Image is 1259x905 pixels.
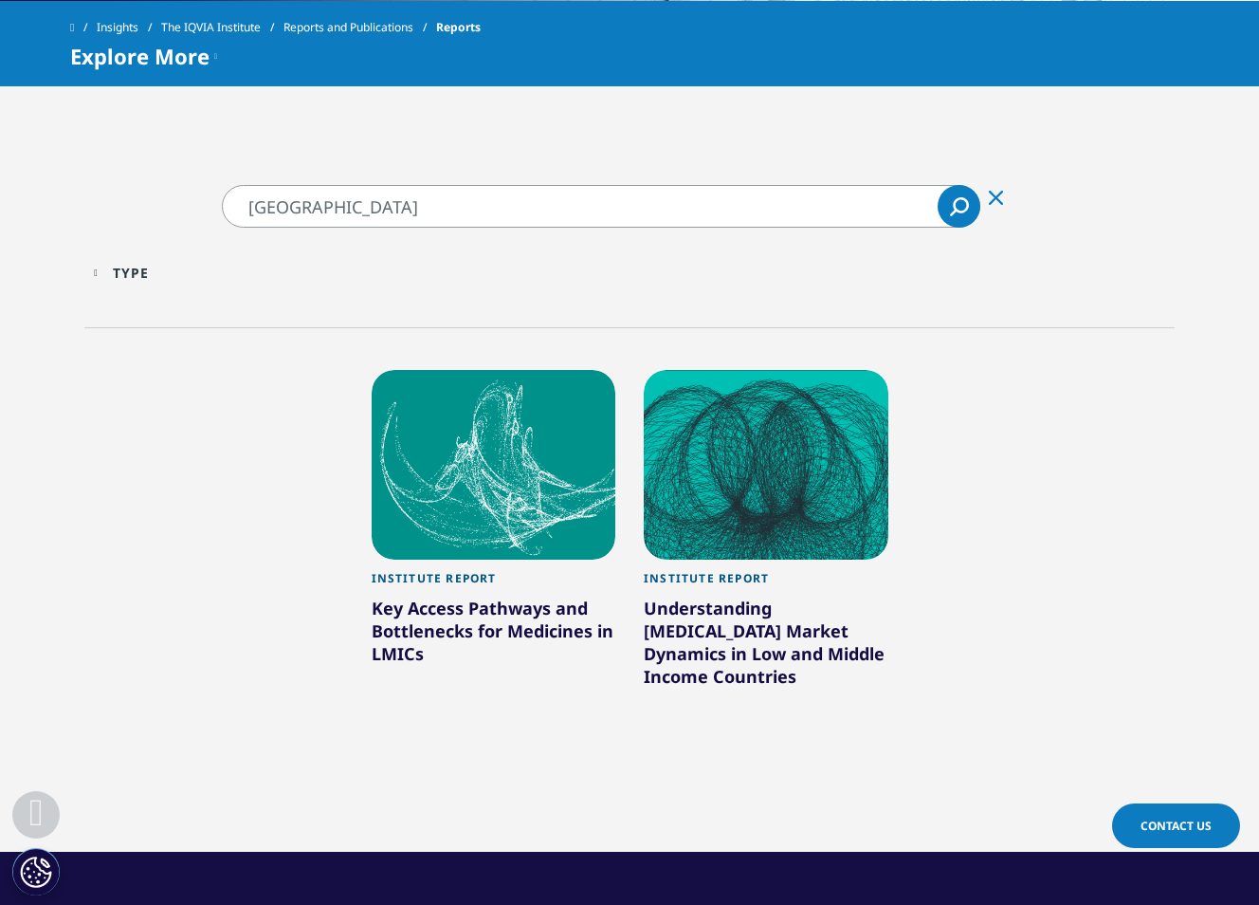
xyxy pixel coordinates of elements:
a: Insights [97,10,161,45]
div: Type facet. [113,264,150,282]
a: Institute Report Understanding [MEDICAL_DATA] Market Dynamics in Low and Middle Income Countries [644,560,888,737]
input: Search [222,185,980,228]
a: Contact Us [1112,803,1240,848]
div: Institute Report [372,571,616,597]
div: Clear [973,174,1018,219]
svg: Clear [989,191,1003,205]
svg: Search [950,197,969,216]
a: Reports and Publications [283,10,436,45]
div: Institute Report [644,571,888,597]
span: Reports [436,10,481,45]
button: Cookies Settings [12,848,60,896]
a: Institute Report Key Access Pathways and Bottlenecks for Medicines in LMICs [372,560,616,714]
span: Contact Us [1140,818,1212,834]
a: The IQVIA Institute [161,10,283,45]
div: Understanding [MEDICAL_DATA] Market Dynamics in Low and Middle Income Countries [644,597,888,695]
div: Key Access Pathways and Bottlenecks for Medicines in LMICs [372,597,616,673]
span: Explore More [70,45,210,67]
a: Search [938,185,980,228]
